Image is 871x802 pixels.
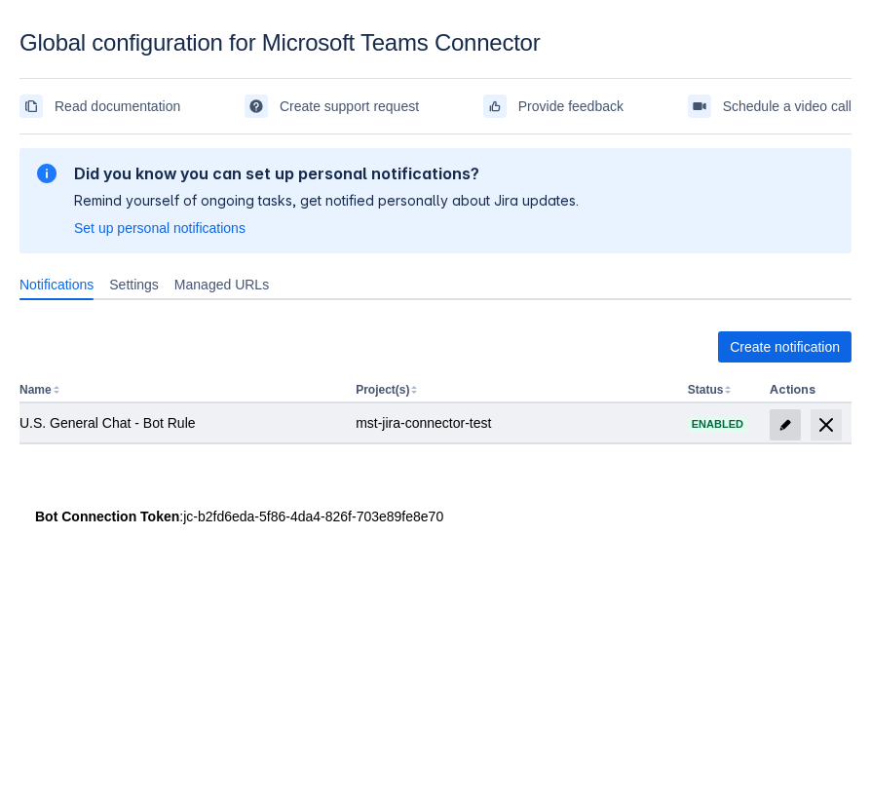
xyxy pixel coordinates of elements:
span: delete [814,413,838,437]
span: Create support request [280,91,419,122]
div: Global configuration for Microsoft Teams Connector [19,29,852,57]
span: Schedule a video call [723,91,852,122]
a: Read documentation [19,91,180,122]
div: : jc-b2fd6eda-5f86-4da4-826f-703e89fe8e70 [35,507,836,526]
span: Settings [109,275,159,294]
span: Create notification [730,331,840,363]
span: videoCall [692,98,707,114]
th: Actions [762,378,852,403]
div: mst-jira-connector-test [356,413,672,433]
button: Create notification [718,331,852,363]
h2: Did you know you can set up personal notifications? [74,164,579,183]
button: Name [19,383,52,397]
strong: Bot Connection Token [35,509,179,524]
a: Create support request [245,91,419,122]
span: edit [777,417,793,433]
a: Provide feedback [483,91,624,122]
span: documentation [23,98,39,114]
span: feedback [487,98,503,114]
span: support [248,98,264,114]
span: information [35,162,58,185]
button: Status [688,383,724,397]
span: Read documentation [55,91,180,122]
span: Notifications [19,275,94,294]
p: Remind yourself of ongoing tasks, get notified personally about Jira updates. [74,191,579,210]
span: Managed URLs [174,275,269,294]
button: Project(s) [356,383,409,397]
span: Enabled [688,419,747,430]
a: Set up personal notifications [74,218,246,238]
a: Schedule a video call [688,91,852,122]
span: Provide feedback [518,91,624,122]
div: U.S. General Chat - Bot Rule [19,413,340,433]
